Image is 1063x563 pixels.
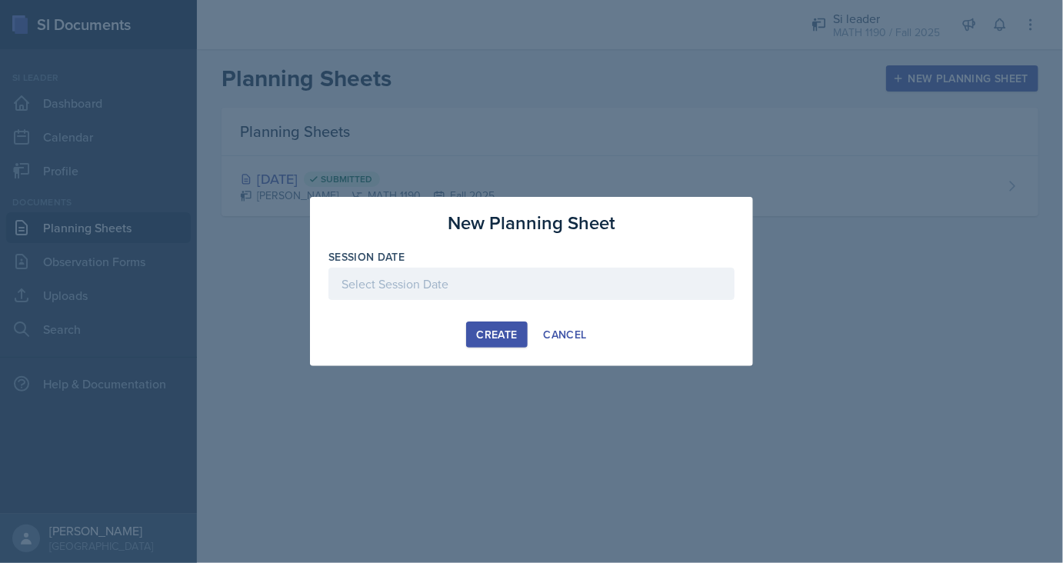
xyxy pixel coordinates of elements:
button: Create [466,321,527,348]
h3: New Planning Sheet [448,209,615,237]
label: Session Date [328,249,405,265]
div: Create [476,328,517,341]
div: Cancel [544,328,587,341]
button: Cancel [534,321,597,348]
